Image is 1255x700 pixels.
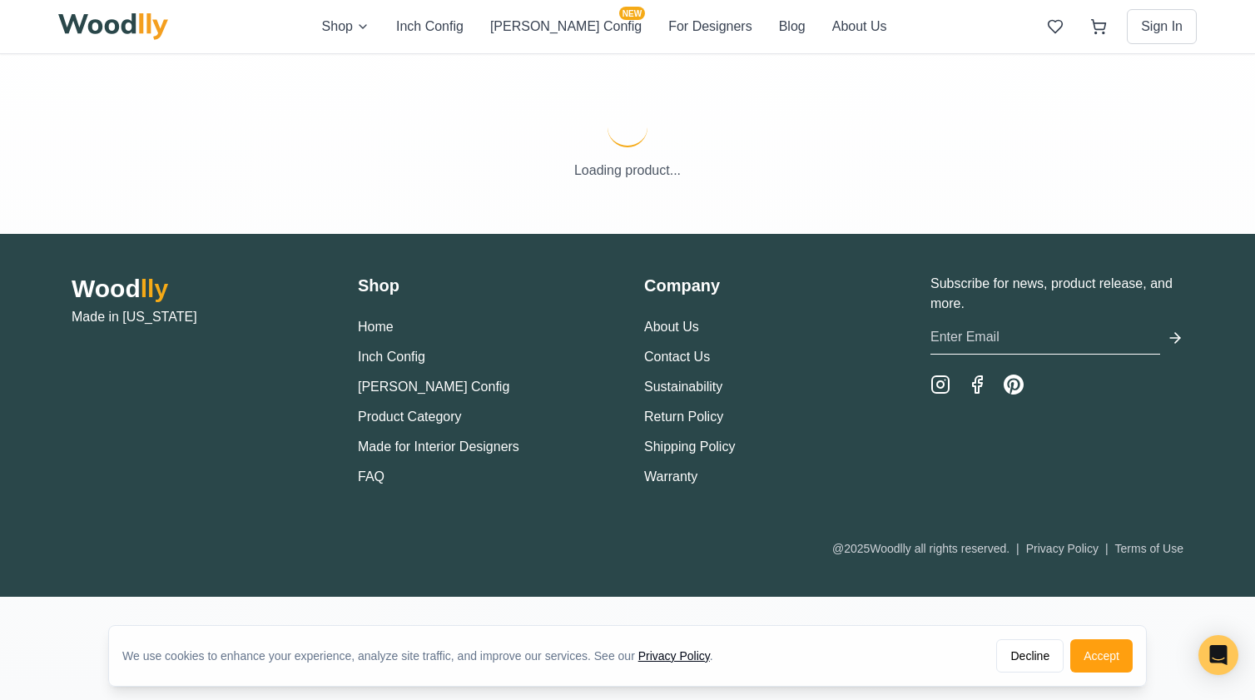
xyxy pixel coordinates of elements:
a: Pinterest [1004,375,1024,395]
p: Subscribe for news, product release, and more. [930,274,1183,314]
button: Shop [322,17,370,37]
input: Enter Email [930,320,1160,355]
span: | [1016,542,1019,555]
a: Shipping Policy [644,439,735,454]
a: Return Policy [644,410,723,424]
img: Woodlly [58,13,168,40]
button: Accept [1070,639,1133,673]
a: Contact Us [644,350,710,364]
a: Product Category [358,410,462,424]
button: [PERSON_NAME] Config [358,377,509,397]
button: Decline [996,639,1064,673]
p: Made in [US_STATE] [72,307,325,327]
span: NEW [619,7,645,20]
a: FAQ [358,469,384,484]
button: For Designers [668,17,752,37]
a: Made for Interior Designers [358,439,519,454]
button: Sign In [1127,9,1197,44]
div: Open Intercom Messenger [1198,635,1238,675]
a: Home [358,320,394,334]
button: About Us [832,17,887,37]
div: We use cookies to enhance your experience, analyze site traffic, and improve our services. See our . [122,648,727,664]
h2: Wood [72,274,325,304]
a: About Us [644,320,699,334]
button: Inch Config [396,17,464,37]
div: @ 2025 Woodlly all rights reserved. [832,540,1183,557]
a: Sustainability [644,380,722,394]
a: Facebook [967,375,987,395]
p: Loading product... [58,161,1197,181]
a: Warranty [644,469,697,484]
span: lly [141,275,168,302]
button: [PERSON_NAME] ConfigNEW [490,17,642,37]
a: Terms of Use [1115,542,1183,555]
a: Privacy Policy [638,649,710,663]
button: Inch Config [358,347,425,367]
button: Blog [779,17,806,37]
h3: Company [644,274,897,297]
h3: Shop [358,274,611,297]
span: | [1105,542,1109,555]
a: Privacy Policy [1026,542,1099,555]
a: Instagram [930,375,950,395]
